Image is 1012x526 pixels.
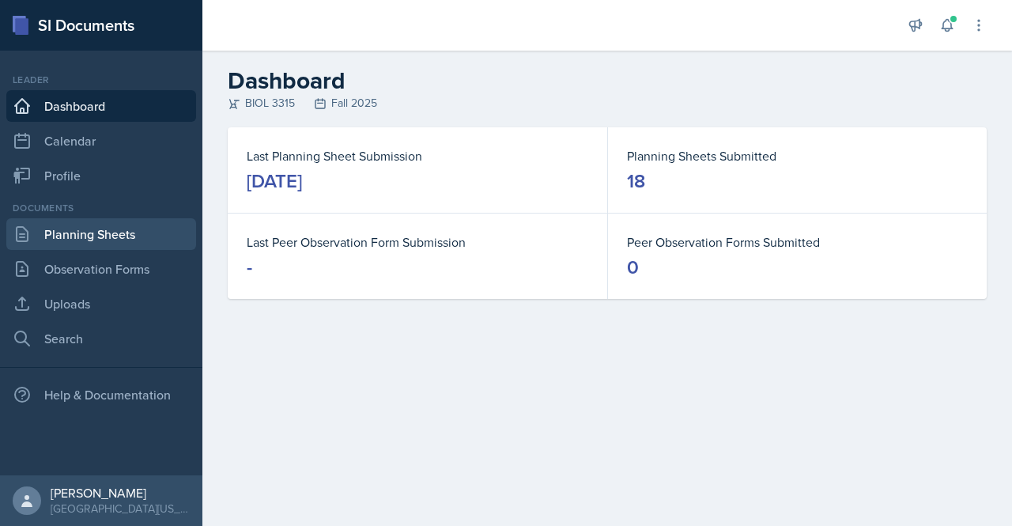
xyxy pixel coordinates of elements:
div: Documents [6,201,196,215]
a: Profile [6,160,196,191]
h2: Dashboard [228,66,987,95]
dt: Peer Observation Forms Submitted [627,233,968,252]
div: Help & Documentation [6,379,196,411]
dt: Last Planning Sheet Submission [247,146,588,165]
div: [DATE] [247,168,302,194]
div: 0 [627,255,639,280]
a: Planning Sheets [6,218,196,250]
div: [GEOGRAPHIC_DATA][US_STATE] [51,501,190,517]
dt: Last Peer Observation Form Submission [247,233,588,252]
div: BIOL 3315 Fall 2025 [228,95,987,112]
dt: Planning Sheets Submitted [627,146,968,165]
a: Observation Forms [6,253,196,285]
a: Calendar [6,125,196,157]
div: [PERSON_NAME] [51,485,190,501]
a: Search [6,323,196,354]
a: Dashboard [6,90,196,122]
div: Leader [6,73,196,87]
div: 18 [627,168,645,194]
div: - [247,255,252,280]
a: Uploads [6,288,196,320]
